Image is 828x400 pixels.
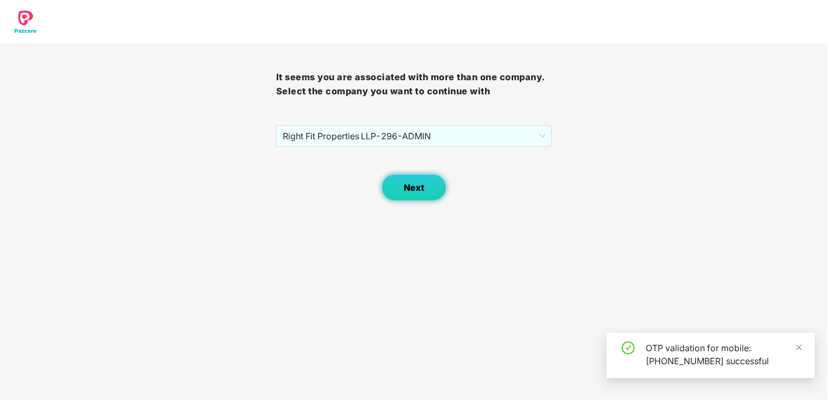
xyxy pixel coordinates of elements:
button: Next [381,174,447,201]
span: check-circle [622,341,635,354]
div: OTP validation for mobile: [PHONE_NUMBER] successful [646,341,802,367]
span: Right Fit Properties LLP - 296 - ADMIN [283,126,546,146]
h3: It seems you are associated with more than one company. Select the company you want to continue with [276,70,552,98]
span: Next [404,183,424,193]
span: close [795,344,803,351]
